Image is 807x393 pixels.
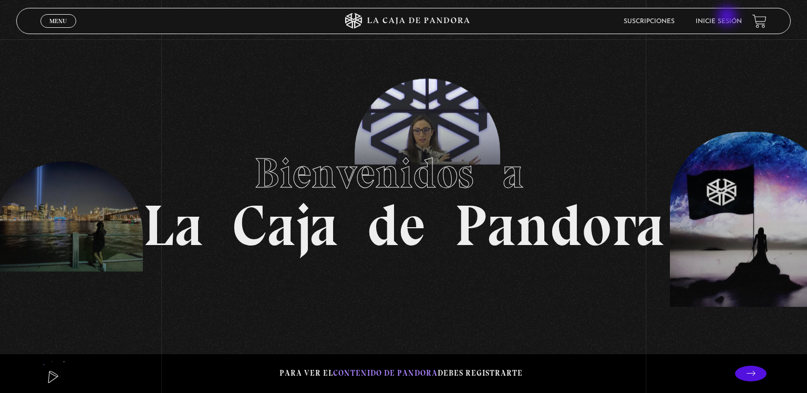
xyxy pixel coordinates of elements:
h1: La Caja de Pandora [143,139,665,254]
a: View your shopping cart [752,14,767,28]
a: Inicie sesión [696,18,742,25]
span: Menu [49,18,67,24]
p: Para ver el debes registrarte [280,366,523,380]
span: Bienvenidos a [254,148,553,198]
span: Cerrar [46,27,71,34]
a: Suscripciones [624,18,675,25]
span: contenido de Pandora [333,368,438,378]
